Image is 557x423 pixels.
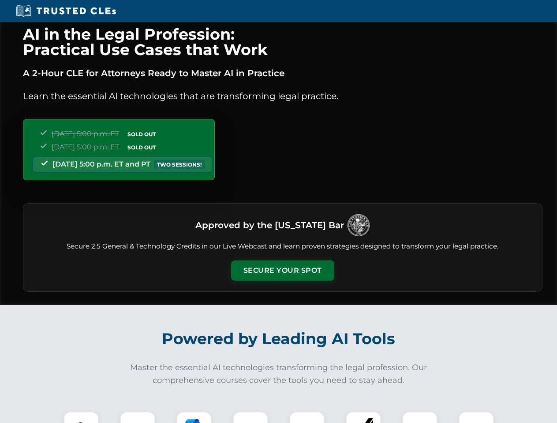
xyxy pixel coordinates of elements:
p: A 2-Hour CLE for Attorneys Ready to Master AI in Practice [23,66,542,80]
p: Secure 2.5 General & Technology Credits in our Live Webcast and learn proven strategies designed ... [34,241,531,252]
p: Learn the essential AI technologies that are transforming legal practice. [23,89,542,103]
h2: Powered by Leading AI Tools [34,323,523,354]
h3: Approved by the [US_STATE] Bar [195,217,344,233]
button: Secure Your Spot [231,260,334,281]
h1: AI in the Legal Profession: Practical Use Cases that Work [23,26,542,57]
img: Logo [348,214,370,236]
span: [DATE] 5:00 p.m. ET [52,130,119,138]
p: Master the essential AI technologies transforming the legal profession. Our comprehensive courses... [124,361,433,387]
span: SOLD OUT [124,143,159,152]
img: Trusted CLEs [13,4,119,18]
span: SOLD OUT [124,130,159,139]
span: [DATE] 5:00 p.m. ET [52,143,119,151]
